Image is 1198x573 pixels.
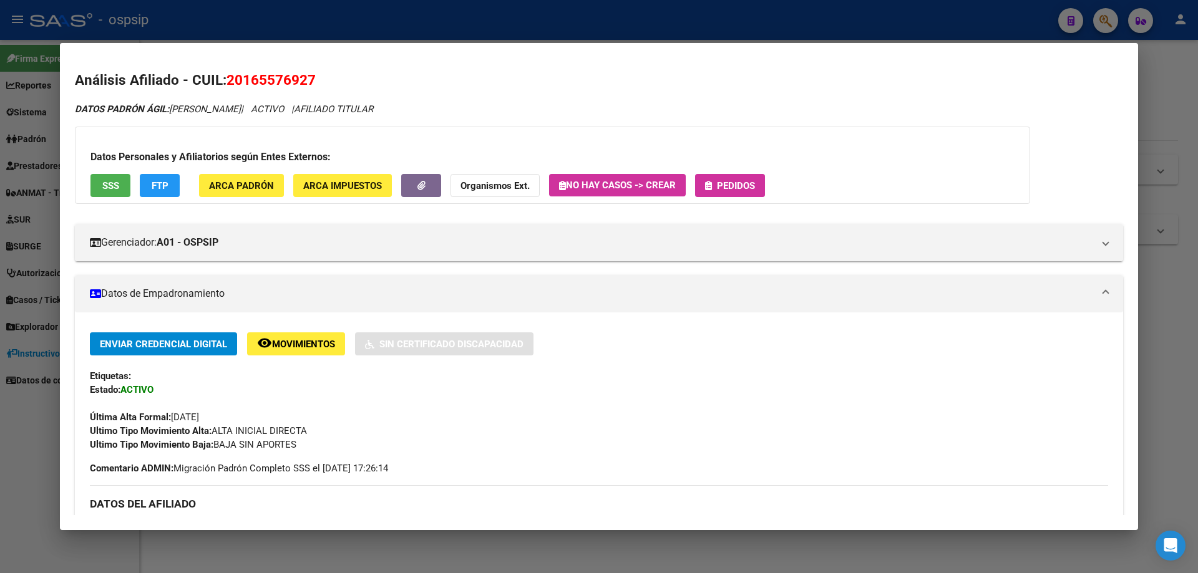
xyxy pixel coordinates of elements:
[549,174,686,196] button: No hay casos -> Crear
[460,180,530,191] strong: Organismos Ext.
[294,104,373,115] span: AFILIADO TITULAR
[90,412,199,423] span: [DATE]
[75,224,1123,261] mat-expansion-panel-header: Gerenciador:A01 - OSPSIP
[90,150,1015,165] h3: Datos Personales y Afiliatorios según Entes Externos:
[247,332,345,355] button: Movimientos
[257,335,272,350] mat-icon: remove_red_eye
[90,174,130,197] button: SSS
[90,235,1093,250] mat-panel-title: Gerenciador:
[120,384,153,395] strong: ACTIVO
[90,439,213,450] strong: Ultimo Tipo Movimiento Baja:
[157,235,218,250] strong: A01 - OSPSIP
[90,332,237,355] button: Enviar Credencial Digital
[272,339,335,350] span: Movimientos
[90,370,131,382] strong: Etiquetas:
[102,180,119,191] span: SSS
[75,104,169,115] strong: DATOS PADRÓN ÁGIL:
[140,174,180,197] button: FTP
[717,180,755,191] span: Pedidos
[75,104,373,115] i: | ACTIVO |
[199,174,284,197] button: ARCA Padrón
[695,174,765,197] button: Pedidos
[75,275,1123,312] mat-expansion-panel-header: Datos de Empadronamiento
[90,461,388,475] span: Migración Padrón Completo SSS el [DATE] 17:26:14
[1156,531,1186,561] div: Open Intercom Messenger
[303,180,382,191] span: ARCA Impuestos
[90,286,1093,301] mat-panel-title: Datos de Empadronamiento
[75,104,241,115] span: [PERSON_NAME]
[226,72,316,88] span: 20165576927
[90,425,307,436] span: ALTA INICIAL DIRECTA
[90,497,1108,511] h3: DATOS DEL AFILIADO
[75,70,1123,91] h2: Análisis Afiliado - CUIL:
[90,425,212,436] strong: Ultimo Tipo Movimiento Alta:
[90,439,296,450] span: BAJA SIN APORTES
[293,174,392,197] button: ARCA Impuestos
[450,174,540,197] button: Organismos Ext.
[90,412,171,423] strong: Última Alta Formal:
[355,332,533,355] button: Sin Certificado Discapacidad
[90,384,120,395] strong: Estado:
[379,339,524,350] span: Sin Certificado Discapacidad
[90,463,173,474] strong: Comentario ADMIN:
[100,339,227,350] span: Enviar Credencial Digital
[559,180,676,191] span: No hay casos -> Crear
[209,180,274,191] span: ARCA Padrón
[152,180,168,191] span: FTP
